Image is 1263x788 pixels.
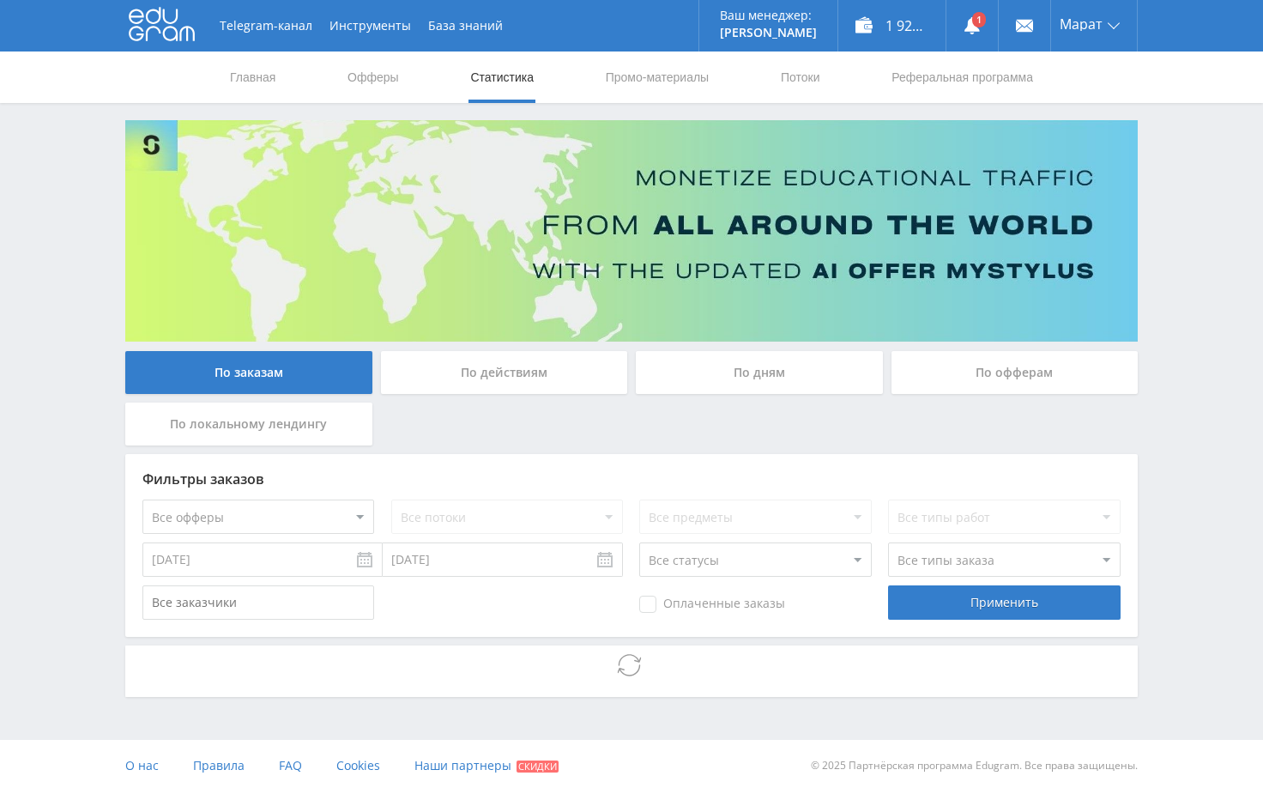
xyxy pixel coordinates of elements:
[517,761,559,773] span: Скидки
[125,351,372,394] div: По заказам
[890,52,1035,103] a: Реферальная программа
[336,757,380,773] span: Cookies
[193,757,245,773] span: Правила
[468,52,535,103] a: Статистика
[720,26,817,39] p: [PERSON_NAME]
[779,52,822,103] a: Потоки
[639,596,785,613] span: Оплаченные заказы
[604,52,710,103] a: Промо-материалы
[891,351,1139,394] div: По офферам
[888,585,1120,620] div: Применить
[142,471,1121,487] div: Фильтры заказов
[414,757,511,773] span: Наши партнеры
[125,403,372,446] div: По локальному лендингу
[346,52,401,103] a: Офферы
[125,757,159,773] span: О нас
[125,120,1138,342] img: Banner
[636,351,883,394] div: По дням
[142,585,374,620] input: Все заказчики
[228,52,277,103] a: Главная
[720,9,817,22] p: Ваш менеджер:
[1060,17,1103,31] span: Марат
[381,351,628,394] div: По действиям
[279,757,302,773] span: FAQ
